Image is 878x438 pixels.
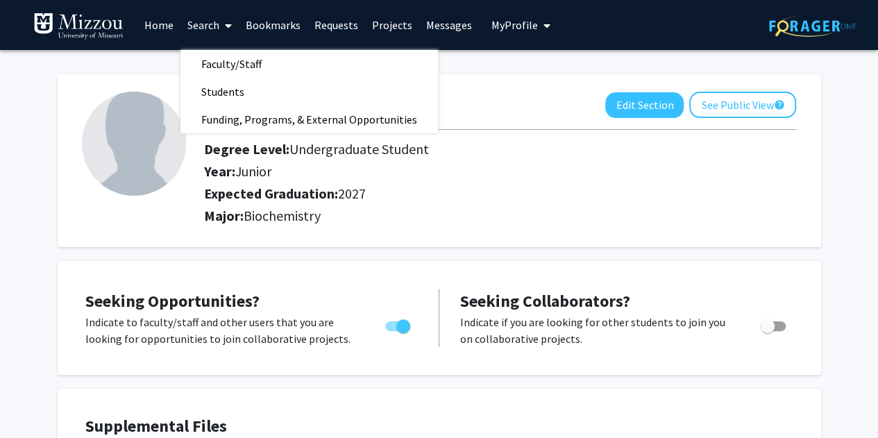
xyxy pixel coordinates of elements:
img: Profile Picture [82,92,186,196]
span: Students [180,78,265,106]
div: Toggle [755,314,793,335]
a: Home [137,1,180,49]
span: Funding, Programs, & External Opportunities [180,106,438,133]
mat-icon: help [773,96,784,113]
h2: Degree Level: [204,141,700,158]
div: Toggle [380,314,418,335]
span: Seeking Opportunities? [85,290,260,312]
span: Junior [235,162,271,180]
span: 2027 [338,185,366,202]
h2: Year: [204,163,700,180]
h2: Expected Graduation: [204,185,700,202]
h2: Major: [204,208,796,224]
span: Seeking Collaborators? [460,290,630,312]
img: University of Missouri Logo [33,12,124,40]
button: See Public View [689,92,796,118]
h4: Supplemental Files [85,416,793,437]
span: Biochemistry [244,207,321,224]
a: Messages [419,1,479,49]
a: Projects [365,1,419,49]
img: ForagerOne Logo [769,15,856,37]
a: Bookmarks [239,1,307,49]
a: Requests [307,1,365,49]
span: My Profile [491,18,538,32]
a: Search [180,1,239,49]
iframe: Chat [10,376,59,428]
span: Undergraduate Student [289,140,429,158]
span: Faculty/Staff [180,50,282,78]
a: Funding, Programs, & External Opportunities [180,109,438,130]
p: Indicate to faculty/staff and other users that you are looking for opportunities to join collabor... [85,314,359,347]
button: Edit Section [605,92,684,118]
p: Indicate if you are looking for other students to join you on collaborative projects. [460,314,734,347]
a: Faculty/Staff [180,53,438,74]
a: Students [180,81,438,102]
